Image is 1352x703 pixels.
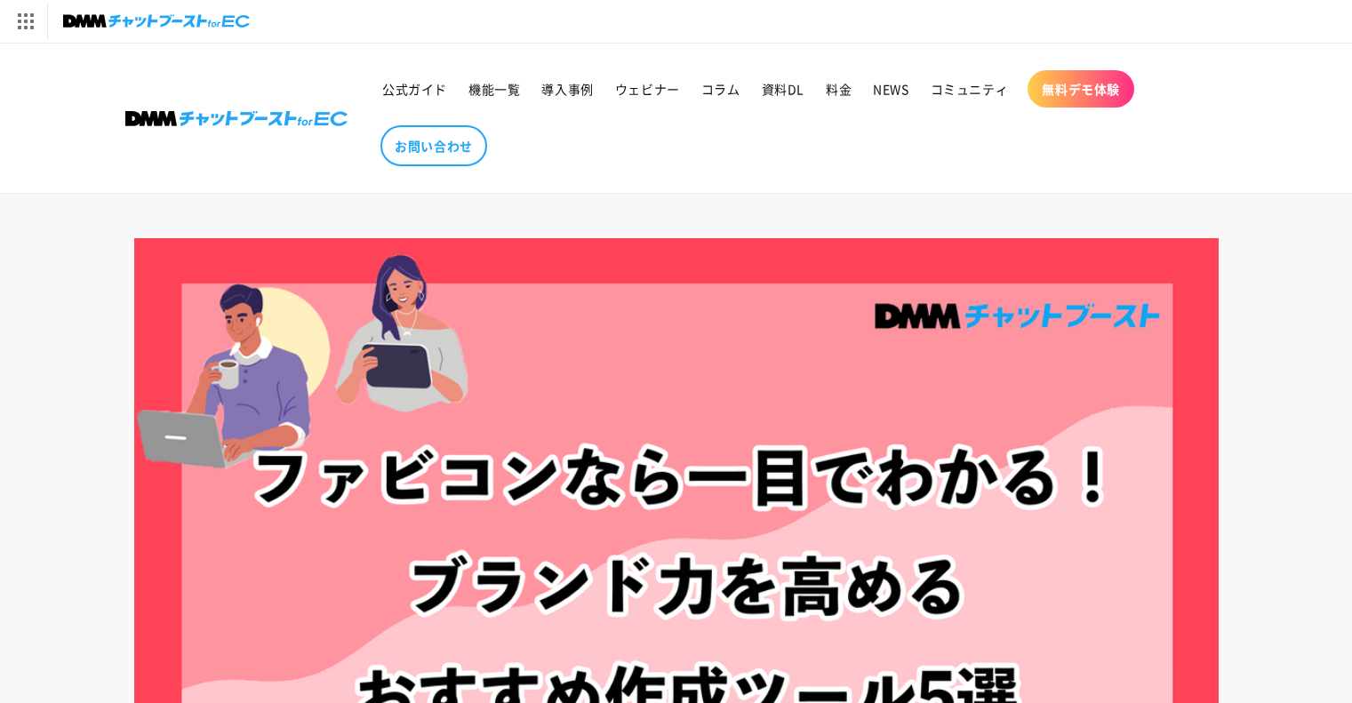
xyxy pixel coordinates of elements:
[3,3,47,40] img: サービス
[125,111,348,126] img: 株式会社DMM Boost
[701,81,740,97] span: コラム
[604,70,691,108] a: ウェビナー
[458,70,531,108] a: 機能一覧
[541,81,593,97] span: 導入事例
[826,81,852,97] span: 料金
[380,125,487,166] a: お問い合わせ
[862,70,919,108] a: NEWS
[395,138,473,154] span: お問い合わせ
[372,70,458,108] a: 公式ガイド
[691,70,751,108] a: コラム
[751,70,815,108] a: 資料DL
[920,70,1020,108] a: コミュニティ
[762,81,804,97] span: 資料DL
[468,81,520,97] span: 機能一覧
[531,70,604,108] a: 導入事例
[873,81,908,97] span: NEWS
[63,9,250,34] img: チャットブーストforEC
[615,81,680,97] span: ウェビナー
[382,81,447,97] span: 公式ガイド
[1028,70,1134,108] a: 無料デモ体験
[931,81,1009,97] span: コミュニティ
[1042,81,1120,97] span: 無料デモ体験
[815,70,862,108] a: 料金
